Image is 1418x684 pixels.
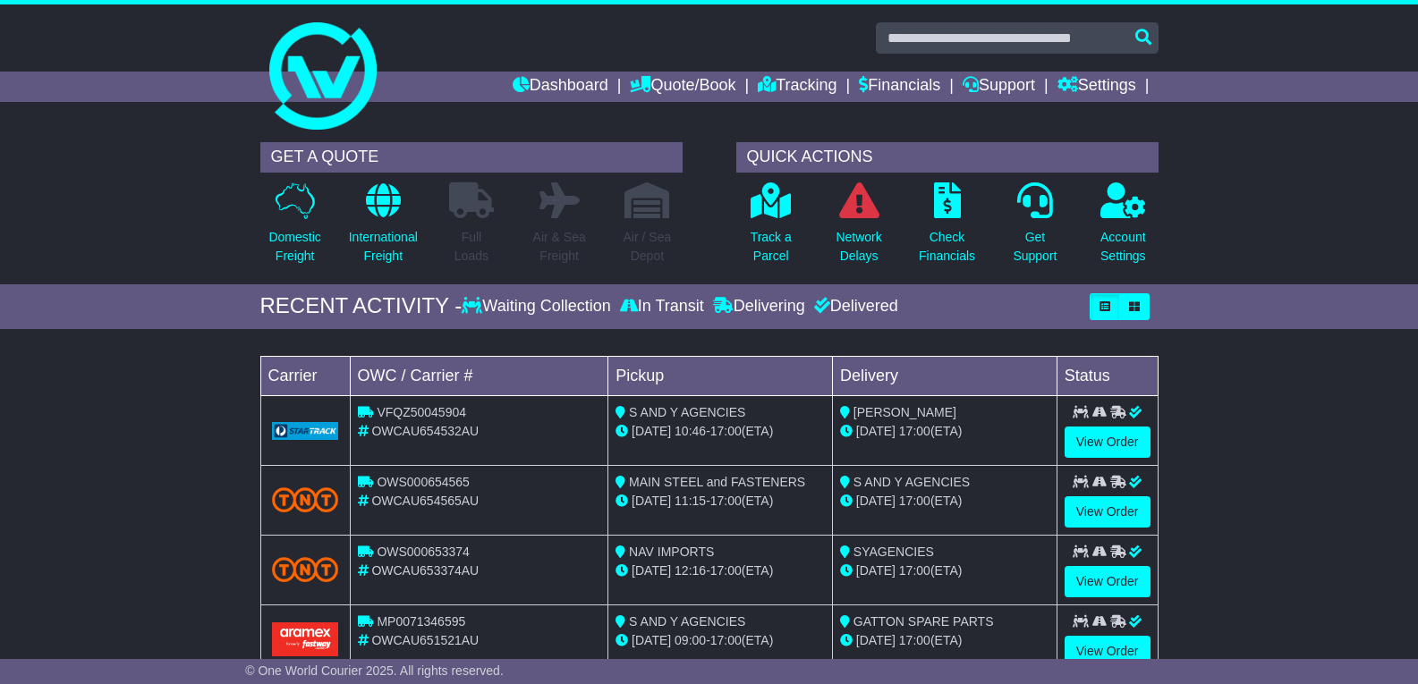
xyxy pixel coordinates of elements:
span: 17:00 [710,633,742,647]
a: View Order [1065,566,1151,597]
span: [DATE] [632,633,671,647]
a: Tracking [758,72,836,102]
span: OWS000654565 [377,475,470,489]
div: (ETA) [840,492,1049,511]
a: InternationalFreight [348,182,419,275]
a: Dashboard [513,72,608,102]
span: 17:00 [899,424,930,438]
p: Air / Sea Depot [624,228,672,266]
span: OWS000653374 [377,545,470,559]
td: Carrier [260,356,350,395]
p: Air & Sea Freight [533,228,586,266]
span: S AND Y AGENCIES [629,614,745,629]
div: Delivered [810,297,898,317]
span: OWCAU654532AU [371,424,479,438]
span: SYAGENCIES [853,545,934,559]
div: QUICK ACTIONS [736,142,1159,173]
span: S AND Y AGENCIES [853,475,970,489]
img: TNT_Domestic.png [272,487,339,511]
div: - (ETA) [616,492,825,511]
p: Full Loads [449,228,494,266]
a: Settings [1057,72,1136,102]
span: 17:00 [899,563,930,578]
div: (ETA) [840,562,1049,580]
img: GetCarrierServiceLogo [272,422,339,440]
span: 10:46 [675,424,706,438]
td: Pickup [608,356,833,395]
span: [DATE] [856,494,896,508]
span: [DATE] [856,424,896,438]
a: Quote/Book [630,72,735,102]
span: [DATE] [856,633,896,647]
span: [PERSON_NAME] [853,405,956,419]
div: (ETA) [840,631,1049,650]
span: 17:00 [710,494,742,508]
span: 12:16 [675,563,706,578]
p: Check Financials [919,228,975,266]
div: Delivering [709,297,810,317]
td: Delivery [832,356,1057,395]
img: TNT_Domestic.png [272,557,339,581]
span: S AND Y AGENCIES [629,405,745,419]
a: AccountSettings [1100,182,1147,275]
a: GetSupport [1012,182,1057,275]
span: [DATE] [632,563,671,578]
img: Aramex.png [272,622,339,655]
div: Waiting Collection [462,297,615,317]
p: Track a Parcel [751,228,792,266]
a: DomesticFreight [267,182,321,275]
p: International Freight [349,228,418,266]
p: Domestic Freight [268,228,320,266]
div: RECENT ACTIVITY - [260,293,463,319]
span: [DATE] [856,563,896,578]
div: - (ETA) [616,422,825,441]
span: 09:00 [675,633,706,647]
span: 17:00 [710,424,742,438]
span: OWCAU653374AU [371,563,479,578]
a: Support [963,72,1035,102]
span: NAV IMPORTS [629,545,714,559]
td: OWC / Carrier # [350,356,608,395]
td: Status [1057,356,1158,395]
span: [DATE] [632,424,671,438]
a: View Order [1065,636,1151,667]
p: Account Settings [1100,228,1146,266]
span: 11:15 [675,494,706,508]
a: CheckFinancials [918,182,976,275]
div: (ETA) [840,422,1049,441]
a: View Order [1065,496,1151,528]
a: Financials [859,72,940,102]
span: GATTON SPARE PARTS [853,614,994,629]
span: 17:00 [899,494,930,508]
span: 17:00 [899,633,930,647]
span: OWCAU654565AU [371,494,479,508]
a: View Order [1065,426,1151,458]
span: [DATE] [632,494,671,508]
span: OWCAU651521AU [371,633,479,647]
p: Network Delays [836,228,881,266]
div: - (ETA) [616,631,825,650]
a: NetworkDelays [835,182,882,275]
div: GET A QUOTE [260,142,683,173]
a: Track aParcel [750,182,793,275]
div: In Transit [616,297,709,317]
span: VFQZ50045904 [377,405,466,419]
span: MP0071346595 [377,614,465,629]
p: Get Support [1013,228,1057,266]
span: 17:00 [710,563,742,578]
span: © One World Courier 2025. All rights reserved. [245,663,504,678]
span: MAIN STEEL and FASTENERS [629,475,805,489]
div: - (ETA) [616,562,825,580]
